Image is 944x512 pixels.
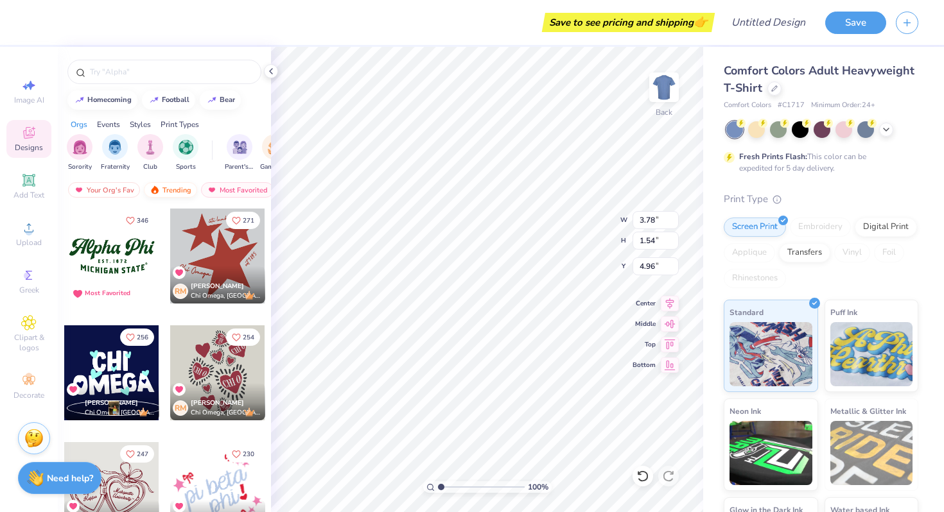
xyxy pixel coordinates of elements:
[191,408,260,418] span: Chi Omega, [GEOGRAPHIC_DATA]
[13,190,44,200] span: Add Text
[130,119,151,130] div: Styles
[101,162,130,172] span: Fraternity
[260,134,290,172] button: filter button
[173,134,198,172] button: filter button
[721,10,816,35] input: Untitled Design
[191,291,260,301] span: Chi Omega, [GEOGRAPHIC_DATA]
[161,119,199,130] div: Print Types
[68,162,92,172] span: Sorority
[528,481,548,493] span: 100 %
[74,185,84,194] img: most_fav.gif
[85,408,154,418] span: Chi Omega, [GEOGRAPHIC_DATA][US_STATE]
[724,100,771,111] span: Comfort Colors
[778,100,805,111] span: # C1717
[137,451,148,457] span: 247
[142,90,195,110] button: football
[137,218,148,224] span: 346
[830,421,913,485] img: Metallic & Glitter Ink
[108,140,122,155] img: Fraternity Image
[268,140,283,155] img: Game Day Image
[830,404,906,418] span: Metallic & Glitter Ink
[226,445,260,463] button: Like
[16,237,42,248] span: Upload
[651,74,677,100] img: Back
[120,445,154,463] button: Like
[162,96,189,103] div: football
[101,134,130,172] div: filter for Fraternity
[633,340,656,349] span: Top
[173,284,188,299] div: RM
[220,96,235,103] div: bear
[545,13,712,32] div: Save to see pricing and shipping
[173,134,198,172] div: filter for Sports
[85,289,130,298] div: Most Favorited
[89,65,253,78] input: Try "Alpha"
[137,134,163,172] button: filter button
[176,162,196,172] span: Sports
[739,151,897,174] div: This color can be expedited for 5 day delivery.
[73,140,87,155] img: Sorority Image
[191,398,244,407] span: [PERSON_NAME]
[724,192,918,207] div: Print Type
[67,134,92,172] button: filter button
[225,162,254,172] span: Parent's Weekend
[260,134,290,172] div: filter for Game Day
[191,282,244,291] span: [PERSON_NAME]
[779,243,830,262] div: Transfers
[143,162,157,172] span: Club
[137,334,148,341] span: 256
[19,285,39,295] span: Greek
[74,96,85,104] img: trend_line.gif
[730,421,812,485] img: Neon Ink
[137,134,163,172] div: filter for Club
[144,182,197,198] div: Trending
[830,322,913,386] img: Puff Ink
[120,329,154,346] button: Like
[730,404,761,418] span: Neon Ink
[855,218,917,237] div: Digital Print
[730,322,812,386] img: Standard
[232,140,247,155] img: Parent's Weekend Image
[101,134,130,172] button: filter button
[200,90,241,110] button: bear
[694,14,708,30] span: 👉
[143,140,157,155] img: Club Image
[150,185,160,194] img: trending.gif
[173,400,188,416] div: RM
[14,95,44,105] span: Image AI
[47,472,93,484] strong: Need help?
[225,134,254,172] div: filter for Parent's Weekend
[739,151,807,162] strong: Fresh Prints Flash:
[149,96,159,104] img: trend_line.gif
[13,390,44,400] span: Decorate
[260,162,290,172] span: Game Day
[85,398,138,407] span: [PERSON_NAME]
[834,243,870,262] div: Vinyl
[656,107,672,118] div: Back
[633,361,656,370] span: Bottom
[67,90,137,110] button: homecoming
[225,134,254,172] button: filter button
[825,12,886,34] button: Save
[243,218,254,224] span: 271
[730,305,764,319] span: Standard
[71,119,87,130] div: Orgs
[243,451,254,457] span: 230
[120,212,154,229] button: Like
[67,134,92,172] div: filter for Sorority
[97,119,120,130] div: Events
[633,299,656,308] span: Center
[724,218,786,237] div: Screen Print
[811,100,875,111] span: Minimum Order: 24 +
[724,243,775,262] div: Applique
[830,305,857,319] span: Puff Ink
[790,218,851,237] div: Embroidery
[724,63,914,96] span: Comfort Colors Adult Heavyweight T-Shirt
[179,140,193,155] img: Sports Image
[87,96,132,103] div: homecoming
[724,269,786,288] div: Rhinestones
[226,329,260,346] button: Like
[243,334,254,341] span: 254
[207,185,217,194] img: most_fav.gif
[6,332,51,353] span: Clipart & logos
